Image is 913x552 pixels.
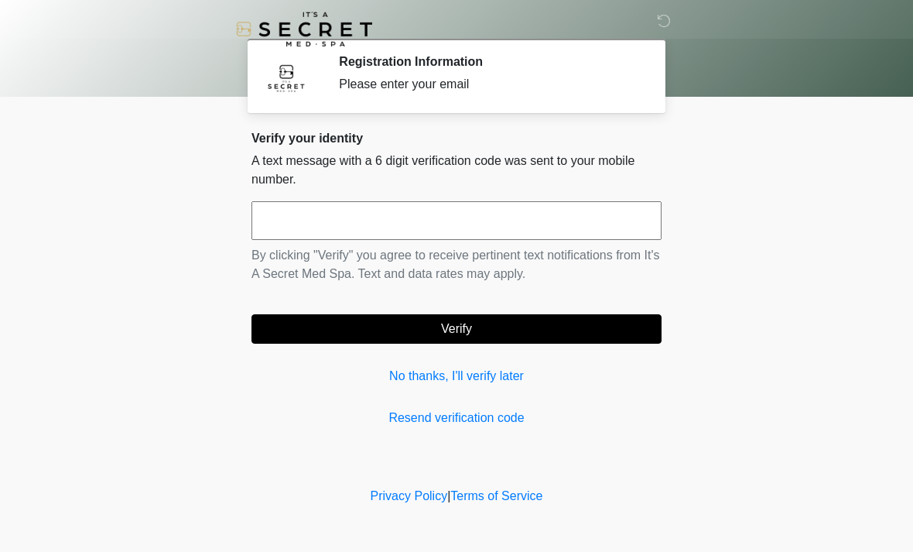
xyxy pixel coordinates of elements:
[339,75,638,94] div: Please enter your email
[251,131,662,146] h2: Verify your identity
[263,54,309,101] img: Agent Avatar
[339,54,638,69] h2: Registration Information
[251,367,662,386] a: No thanks, I'll verify later
[236,12,372,46] img: It's A Secret Med Spa Logo
[450,489,542,502] a: Terms of Service
[447,489,450,502] a: |
[251,246,662,283] p: By clicking "Verify" you agree to receive pertinent text notifications from It's A Secret Med Spa...
[251,314,662,344] button: Verify
[251,409,662,427] a: Resend verification code
[371,489,448,502] a: Privacy Policy
[251,152,662,189] p: A text message with a 6 digit verification code was sent to your mobile number.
